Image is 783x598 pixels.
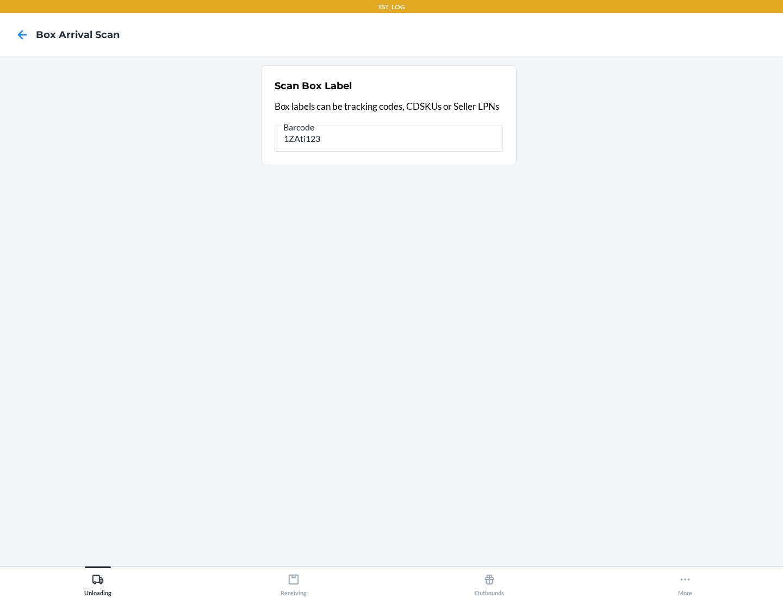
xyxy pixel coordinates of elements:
[196,566,391,596] button: Receiving
[678,569,692,596] div: More
[281,569,307,596] div: Receiving
[282,122,316,133] span: Barcode
[391,566,587,596] button: Outbounds
[275,126,503,152] input: Barcode
[36,28,120,42] h4: Box Arrival Scan
[475,569,504,596] div: Outbounds
[378,2,405,12] p: TST_LOG
[275,99,503,114] p: Box labels can be tracking codes, CDSKUs or Seller LPNs
[275,79,352,93] h2: Scan Box Label
[84,569,111,596] div: Unloading
[587,566,783,596] button: More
